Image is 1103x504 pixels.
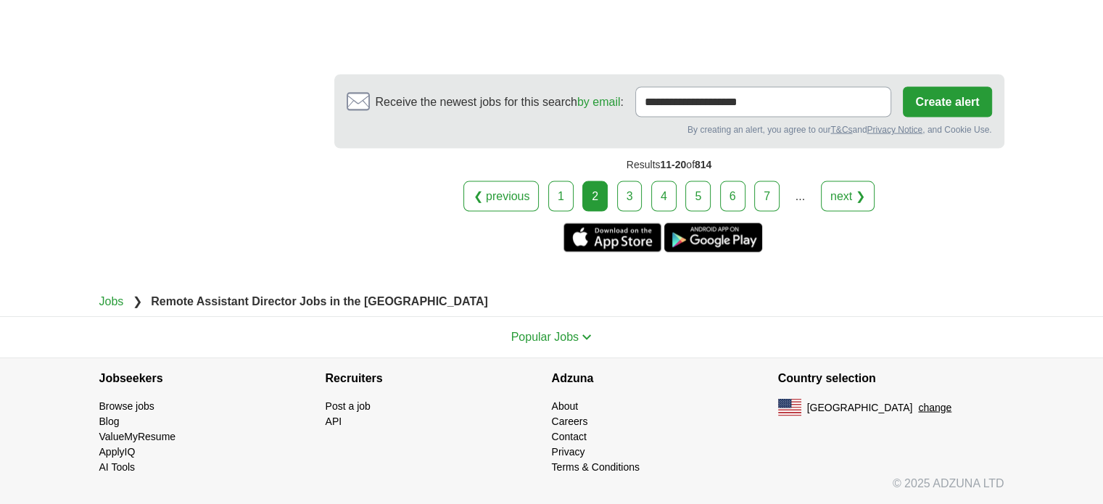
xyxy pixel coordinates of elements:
[99,295,124,307] a: Jobs
[552,400,579,412] a: About
[151,295,488,307] strong: Remote Assistant Director Jobs in the [GEOGRAPHIC_DATA]
[830,125,852,135] a: T&Cs
[563,223,661,252] a: Get the iPhone app
[552,461,640,473] a: Terms & Conditions
[511,331,579,343] span: Popular Jobs
[99,446,136,458] a: ApplyIQ
[664,223,762,252] a: Get the Android app
[720,181,745,212] a: 6
[334,149,1004,181] div: Results of
[660,159,686,170] span: 11-20
[867,125,922,135] a: Privacy Notice
[552,446,585,458] a: Privacy
[326,416,342,427] a: API
[651,181,677,212] a: 4
[99,431,176,442] a: ValueMyResume
[326,400,371,412] a: Post a job
[821,181,875,212] a: next ❯
[88,475,1016,504] div: © 2025 ADZUNA LTD
[99,400,154,412] a: Browse jobs
[347,123,992,136] div: By creating an alert, you agree to our and , and Cookie Use.
[133,295,142,307] span: ❯
[903,87,991,117] button: Create alert
[582,334,592,341] img: toggle icon
[99,461,136,473] a: AI Tools
[577,96,621,108] a: by email
[918,400,951,416] button: change
[807,400,913,416] span: [GEOGRAPHIC_DATA]
[778,399,801,416] img: US flag
[376,94,624,111] span: Receive the newest jobs for this search :
[552,431,587,442] a: Contact
[695,159,711,170] span: 814
[548,181,574,212] a: 1
[617,181,643,212] a: 3
[754,181,780,212] a: 7
[785,182,814,211] div: ...
[582,181,608,212] div: 2
[463,181,539,212] a: ❮ previous
[552,416,588,427] a: Careers
[99,416,120,427] a: Blog
[685,181,711,212] a: 5
[778,358,1004,399] h4: Country selection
